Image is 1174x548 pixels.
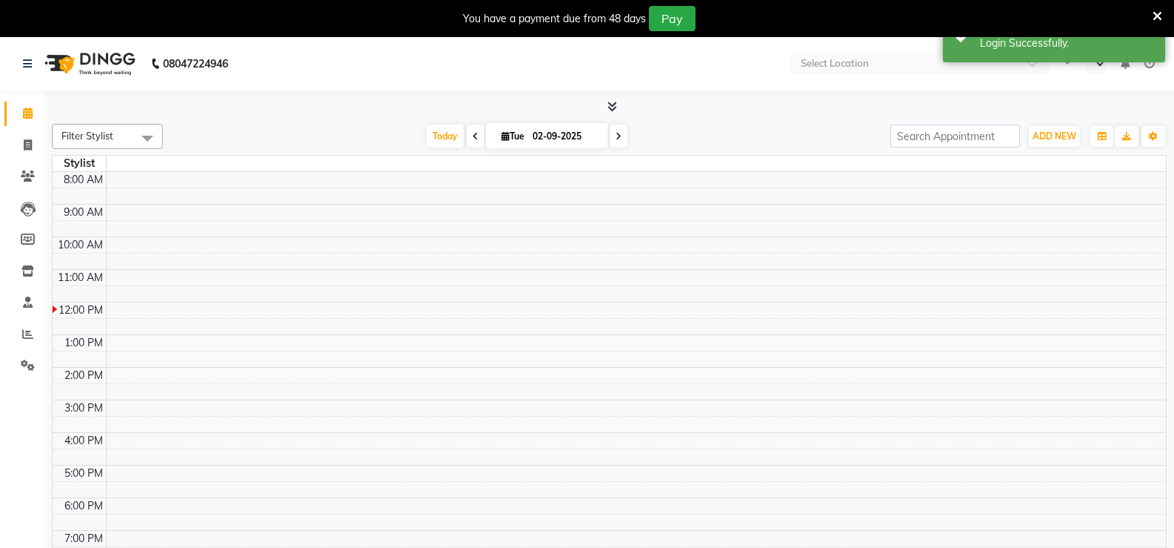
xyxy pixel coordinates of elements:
div: 12:00 PM [56,303,106,318]
span: Today [427,125,464,148]
div: 1:00 PM [61,335,106,351]
div: 7:00 PM [61,531,106,547]
div: Login Successfully. [980,36,1154,51]
b: 08047224946 [163,43,228,85]
button: ADD NEW [1029,126,1080,147]
div: 2:00 PM [61,368,106,383]
button: Pay [649,6,696,31]
div: 8:00 AM [61,172,106,188]
div: 10:00 AM [55,237,106,253]
span: Tue [498,131,528,142]
img: logo [38,43,139,85]
span: ADD NEW [1033,131,1076,142]
span: Filter Stylist [61,130,113,142]
div: 9:00 AM [61,205,106,220]
div: You have a payment due from 48 days [463,11,646,27]
div: 11:00 AM [55,270,106,285]
div: 4:00 PM [61,433,106,449]
div: 5:00 PM [61,466,106,481]
div: 6:00 PM [61,498,106,514]
input: 2025-09-02 [528,125,602,148]
div: 3:00 PM [61,400,106,416]
div: Select Location [801,56,869,71]
div: Stylist [53,156,106,171]
input: Search Appointment [890,125,1020,148]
